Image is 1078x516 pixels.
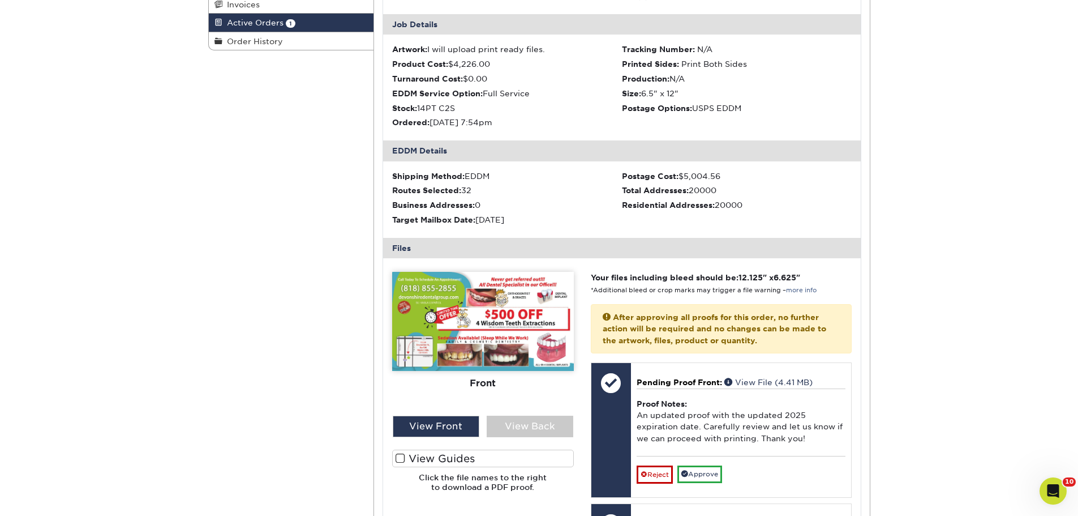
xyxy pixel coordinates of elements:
span: 1 [286,19,295,28]
a: Reject [637,466,673,484]
li: I will upload print ready files. [392,44,622,55]
strong: Total Addresses: [622,186,689,195]
div: 0 [392,199,622,211]
strong: After approving all proofs for this order, no further action will be required and no changes can ... [603,313,826,345]
div: Front [392,371,574,396]
h6: Click the file names to the right to download a PDF proof. [392,473,574,501]
span: 10 [1063,477,1076,487]
strong: Postage Options: [622,104,692,113]
label: View Guides [392,450,574,467]
strong: Size: [622,89,641,98]
strong: Artwork: [392,45,427,54]
strong: Product Cost: [392,59,448,69]
li: Full Service [392,88,622,99]
small: *Additional bleed or crop marks may trigger a file warning – [591,287,817,294]
strong: Production: [622,74,669,83]
span: Active Orders [222,18,284,27]
strong: Proof Notes: [637,399,687,408]
a: Active Orders 1 [209,14,374,32]
a: Approve [677,466,722,483]
span: 12.125 [738,273,763,282]
strong: Postage Cost: [622,172,678,181]
li: $4,226.00 [392,58,622,70]
strong: Turnaround Cost: [392,74,463,83]
div: View Front [393,416,479,437]
li: 6.5" x 12" [622,88,852,99]
div: 20000 [622,185,852,196]
div: Job Details [383,14,861,35]
span: Pending Proof Front: [637,378,722,387]
strong: Shipping Method: [392,172,465,181]
strong: EDDM Service Option: [392,89,483,98]
span: 6.625 [774,273,796,282]
span: Order History [222,37,283,46]
div: View Back [487,416,573,437]
strong: Ordered: [392,118,430,127]
li: 14PT C2S [392,103,622,114]
strong: Stock: [392,104,417,113]
strong: Target Mailbox Date: [392,215,475,224]
span: N/A [697,45,712,54]
div: [DATE] [392,214,622,225]
strong: Printed Sides: [622,59,679,69]
li: USPS EDDM [622,103,852,114]
strong: Tracking Number: [622,45,695,54]
div: EDDM [392,170,622,182]
div: EDDM Details [383,140,861,161]
div: 20000 [622,199,852,211]
a: View File (4.41 MB) [724,378,813,387]
li: $0.00 [392,73,622,84]
strong: Business Addresses: [392,201,475,210]
div: An updated proof with the updated 2025 expiration date. Carefully review and let us know if we ca... [637,389,845,456]
strong: Your files including bleed should be: " x " [591,273,800,282]
li: [DATE] 7:54pm [392,117,622,128]
a: Order History [209,32,374,50]
div: 32 [392,185,622,196]
span: Print Both Sides [681,59,747,69]
iframe: Intercom live chat [1040,477,1067,505]
a: more info [786,287,817,294]
li: N/A [622,73,852,84]
iframe: Google Customer Reviews [3,481,96,512]
strong: Routes Selected: [392,186,461,195]
div: $5,004.56 [622,170,852,182]
div: Files [383,238,861,258]
strong: Residential Addresses: [622,201,715,210]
